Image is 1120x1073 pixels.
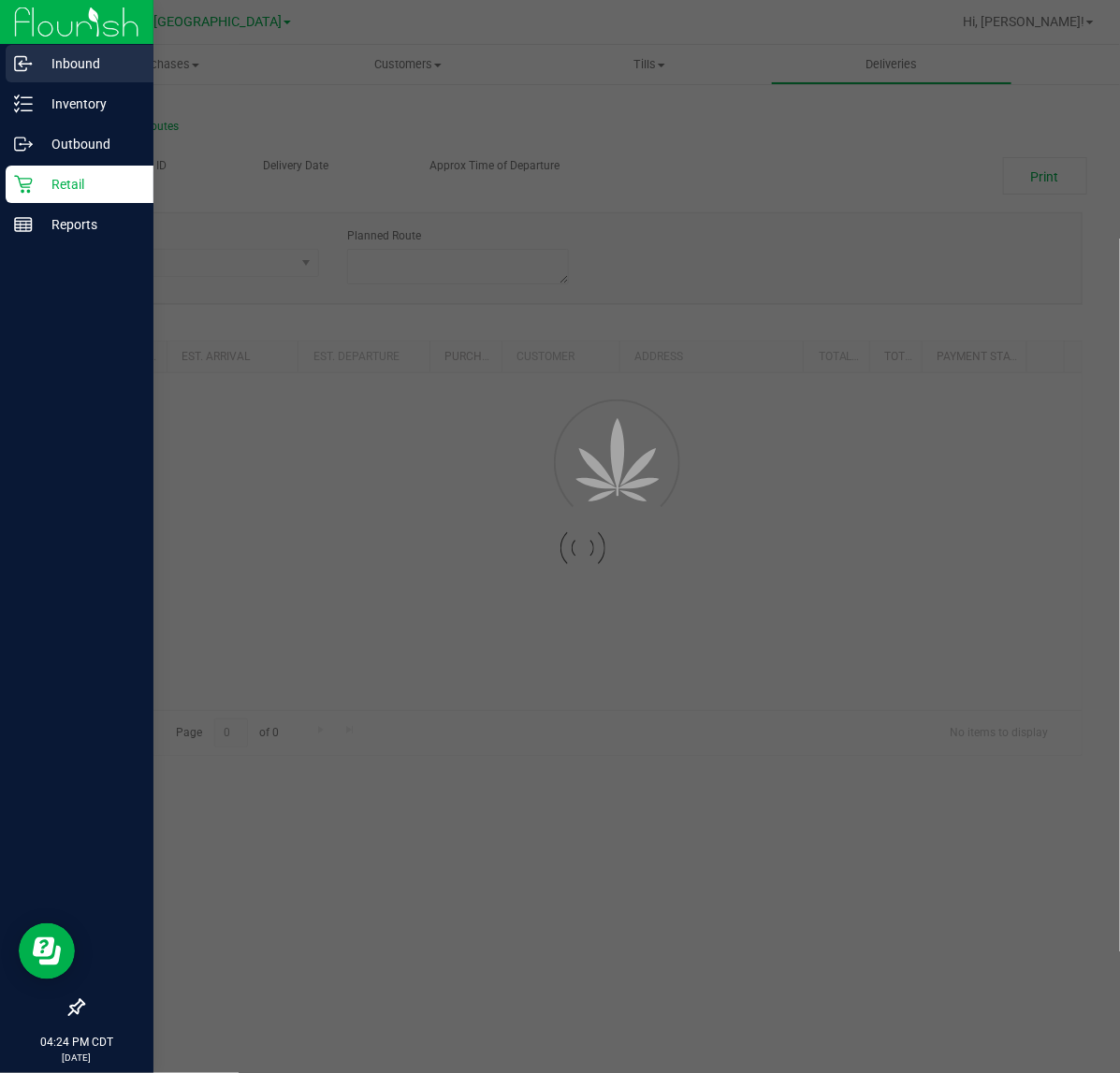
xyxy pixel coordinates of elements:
[14,135,33,153] inline-svg: Outbound
[33,93,145,115] p: Inventory
[14,215,33,234] inline-svg: Reports
[33,133,145,155] p: Outbound
[14,175,33,194] inline-svg: Retail
[33,213,145,236] p: Reports
[14,54,33,73] inline-svg: Inbound
[14,94,33,113] inline-svg: Inventory
[33,173,145,196] p: Retail
[19,923,75,979] iframe: Resource center
[8,1051,145,1065] p: [DATE]
[33,52,145,75] p: Inbound
[8,1034,145,1051] p: 04:24 PM CDT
